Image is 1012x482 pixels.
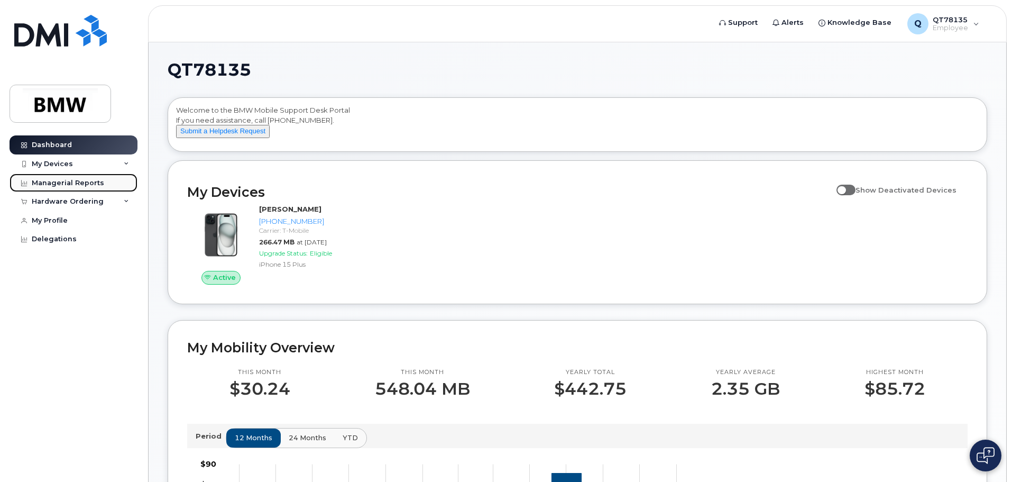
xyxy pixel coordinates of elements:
p: This month [375,368,470,377]
span: Eligible [310,249,332,257]
h2: My Mobility Overview [187,340,968,356]
span: 24 months [289,433,326,443]
p: $85.72 [864,379,925,398]
p: 2.35 GB [711,379,780,398]
p: $30.24 [229,379,290,398]
span: YTD [343,433,358,443]
p: $442.75 [554,379,627,398]
div: Welcome to the BMW Mobile Support Desk Portal If you need assistance, call [PHONE_NUMBER]. [176,105,979,148]
button: Submit a Helpdesk Request [176,125,270,138]
span: Upgrade Status: [259,249,308,257]
span: Show Deactivated Devices [855,186,956,194]
input: Show Deactivated Devices [836,180,845,188]
div: iPhone 15 Plus [259,260,369,269]
a: Submit a Helpdesk Request [176,126,270,135]
img: iPhone_15_Black.png [196,210,246,260]
span: QT78135 [168,62,251,78]
a: Active[PERSON_NAME][PHONE_NUMBER]Carrier: T-Mobile266.47 MBat [DATE]Upgrade Status:EligibleiPhone... [187,204,373,285]
span: 266.47 MB [259,238,295,246]
h2: My Devices [187,184,831,200]
p: 548.04 MB [375,379,470,398]
p: This month [229,368,290,377]
p: Yearly total [554,368,627,377]
div: Carrier: T-Mobile [259,226,369,235]
span: at [DATE] [297,238,327,246]
span: Active [213,272,236,283]
p: Period [196,431,226,441]
p: Highest month [864,368,925,377]
div: [PHONE_NUMBER] [259,216,369,226]
strong: [PERSON_NAME] [259,205,321,213]
tspan: $90 [200,459,216,469]
p: Yearly average [711,368,780,377]
img: Open chat [977,447,995,464]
